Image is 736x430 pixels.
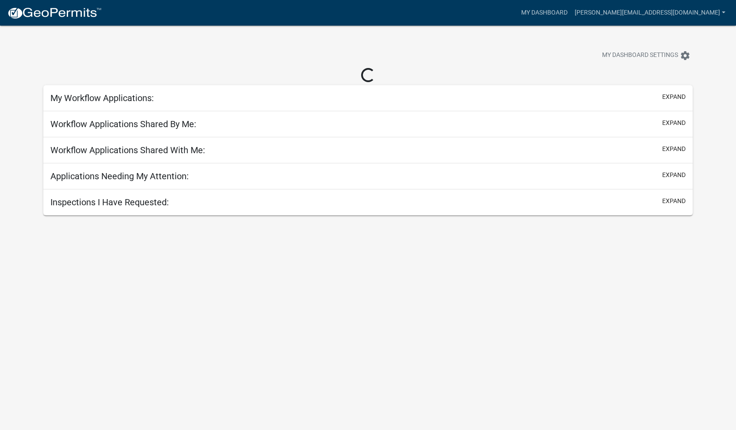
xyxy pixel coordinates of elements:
[662,118,686,128] button: expand
[662,170,686,180] button: expand
[662,144,686,154] button: expand
[662,92,686,102] button: expand
[571,4,729,21] a: [PERSON_NAME][EMAIL_ADDRESS][DOMAIN_NAME]
[680,50,690,61] i: settings
[50,93,154,103] h5: My Workflow Applications:
[602,50,678,61] span: My Dashboard Settings
[50,145,205,155] h5: Workflow Applications Shared With Me:
[50,171,189,181] h5: Applications Needing My Attention:
[50,119,196,129] h5: Workflow Applications Shared By Me:
[50,197,169,207] h5: Inspections I Have Requested:
[595,47,698,64] button: My Dashboard Settingssettings
[662,196,686,206] button: expand
[518,4,571,21] a: My Dashboard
